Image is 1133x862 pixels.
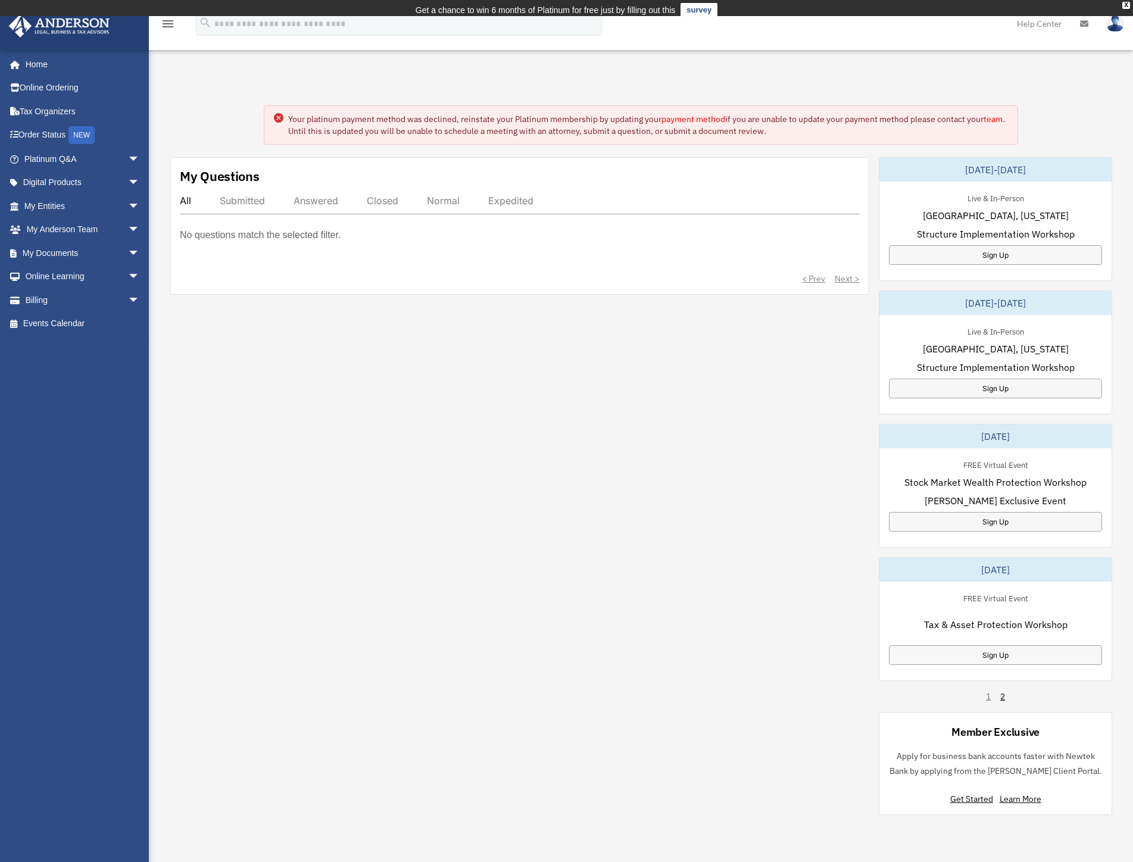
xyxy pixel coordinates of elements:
[954,458,1038,470] div: FREE Virtual Event
[128,171,152,195] span: arrow_drop_down
[8,218,158,242] a: My Anderson Teamarrow_drop_down
[8,171,158,195] a: Digital Productsarrow_drop_down
[488,195,533,207] div: Expedited
[161,17,175,31] i: menu
[950,794,998,804] a: Get Started
[180,195,191,207] div: All
[923,208,1069,223] span: [GEOGRAPHIC_DATA], [US_STATE]
[8,288,158,312] a: Billingarrow_drop_down
[367,195,398,207] div: Closed
[1106,15,1124,32] img: User Pic
[288,113,1007,137] div: Your platinum payment method was declined, reinstate your Platinum membership by updating your if...
[220,195,265,207] div: Submitted
[128,147,152,171] span: arrow_drop_down
[1000,794,1041,804] a: Learn More
[958,191,1034,204] div: Live & In-Person
[917,227,1075,241] span: Structure Implementation Workshop
[661,114,725,124] a: payment method
[889,749,1102,778] p: Apply for business bank accounts faster with Newtek Bank by applying from the [PERSON_NAME] Clien...
[951,724,1040,739] div: Member Exclusive
[879,558,1112,582] div: [DATE]
[681,3,717,17] a: survey
[923,342,1069,356] span: [GEOGRAPHIC_DATA], [US_STATE]
[879,424,1112,448] div: [DATE]
[925,494,1066,508] span: [PERSON_NAME] Exclusive Event
[958,324,1034,337] div: Live & In-Person
[8,99,158,123] a: Tax Organizers
[8,52,152,76] a: Home
[8,76,158,100] a: Online Ordering
[889,245,1102,265] a: Sign Up
[199,16,212,29] i: search
[5,14,113,38] img: Anderson Advisors Platinum Portal
[8,123,158,148] a: Order StatusNEW
[294,195,338,207] div: Answered
[128,194,152,218] span: arrow_drop_down
[1122,2,1130,9] div: close
[879,291,1112,315] div: [DATE]-[DATE]
[1000,691,1005,702] a: 2
[161,21,175,31] a: menu
[904,475,1087,489] span: Stock Market Wealth Protection Workshop
[180,167,260,185] div: My Questions
[128,241,152,266] span: arrow_drop_down
[879,158,1112,182] div: [DATE]-[DATE]
[416,3,676,17] div: Get a chance to win 6 months of Platinum for free just by filling out this
[8,194,158,218] a: My Entitiesarrow_drop_down
[889,512,1102,532] a: Sign Up
[8,241,158,265] a: My Documentsarrow_drop_down
[8,265,158,289] a: Online Learningarrow_drop_down
[427,195,460,207] div: Normal
[128,218,152,242] span: arrow_drop_down
[917,360,1075,374] span: Structure Implementation Workshop
[889,645,1102,665] a: Sign Up
[889,379,1102,398] a: Sign Up
[8,312,158,336] a: Events Calendar
[924,617,1068,632] span: Tax & Asset Protection Workshop
[68,126,95,144] div: NEW
[128,288,152,313] span: arrow_drop_down
[954,591,1038,604] div: FREE Virtual Event
[984,114,1003,124] a: team
[8,147,158,171] a: Platinum Q&Aarrow_drop_down
[128,265,152,289] span: arrow_drop_down
[180,227,341,243] p: No questions match the selected filter.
